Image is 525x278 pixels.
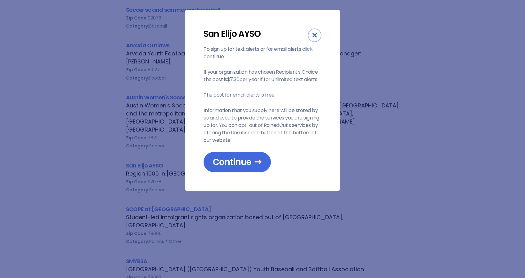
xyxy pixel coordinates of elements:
[204,46,321,60] p: To sign up for text alerts or for email alerts click continue.
[204,68,321,83] p: If your organization has chosen Recipient's Choice, the cost is $7.30 per year if for unlimited t...
[204,107,321,144] p: Information that you supply here will be stored by us and used to provide the services you are si...
[204,28,308,39] div: San Elijo AYSO
[308,28,321,42] div: Close
[213,157,262,167] span: Continue
[204,91,321,99] p: The cost for email alerts is free.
